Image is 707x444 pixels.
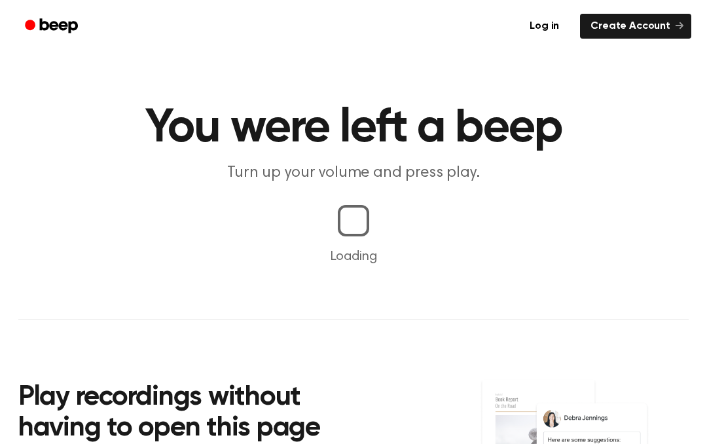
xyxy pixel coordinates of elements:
[580,14,691,39] a: Create Account
[16,14,90,39] a: Beep
[18,105,689,152] h1: You were left a beep
[517,11,572,41] a: Log in
[102,162,605,184] p: Turn up your volume and press play.
[16,247,691,267] p: Loading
